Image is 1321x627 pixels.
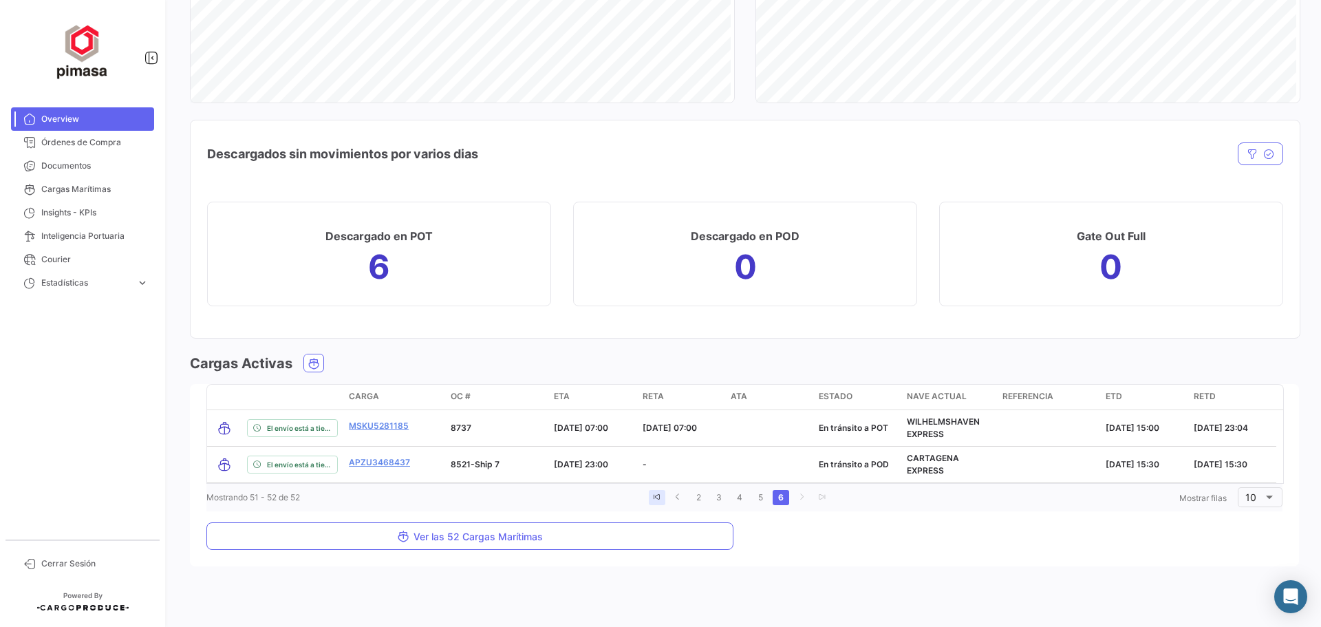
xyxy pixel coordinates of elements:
datatable-header-cell: ETD [1100,385,1188,410]
span: Referencia [1002,390,1053,403]
span: Documentos [41,160,149,172]
p: 8737 [451,422,543,434]
h1: 6 [368,256,390,278]
span: 10 [1245,491,1256,503]
a: Inteligencia Portuaria [11,224,154,248]
a: go to previous page [669,490,686,505]
a: 6 [773,490,789,505]
span: [DATE] 23:04 [1194,423,1248,433]
datatable-header-cell: OC # [445,385,548,410]
li: page 3 [709,486,729,509]
datatable-header-cell: Nave actual [901,385,996,410]
span: ETA [554,390,570,403]
span: En tránsito a POD [819,459,889,469]
span: Nave actual [907,390,967,403]
p: 8521-Ship 7 [451,458,543,471]
a: Overview [11,107,154,131]
span: [DATE] 23:00 [554,459,608,469]
h3: Descargado en POD [691,226,799,246]
span: El envío está a tiempo. [267,423,332,434]
span: Inteligencia Portuaria [41,230,149,242]
h1: 0 [1099,256,1122,278]
datatable-header-cell: delayStatus [241,385,343,410]
span: Cargas Marítimas [41,183,149,195]
a: go to first page [649,490,665,505]
span: OC # [451,390,471,403]
span: Insights - KPIs [41,206,149,219]
h1: 0 [734,256,757,278]
a: Insights - KPIs [11,201,154,224]
span: Estadísticas [41,277,131,289]
datatable-header-cell: RETD [1188,385,1276,410]
span: expand_more [136,277,149,289]
img: ff117959-d04a-4809-8d46-49844dc85631.png [48,17,117,85]
span: Órdenes de Compra [41,136,149,149]
span: - [643,459,647,469]
div: Abrir Intercom Messenger [1274,580,1307,613]
a: go to next page [793,490,810,505]
h3: Descargado en POT [325,226,433,246]
span: Cerrar Sesión [41,557,149,570]
span: Carga [349,390,379,403]
span: En tránsito a POT [819,423,888,433]
span: ATA [731,390,747,403]
span: [DATE] 07:00 [554,423,608,433]
span: [DATE] 15:00 [1106,423,1159,433]
span: Mostrar filas [1179,493,1227,503]
a: 2 [690,490,707,505]
datatable-header-cell: transportMode [207,385,241,410]
span: [DATE] 07:00 [643,423,697,433]
a: MSKU5281185 [349,420,409,432]
span: Ver las 52 Cargas Marítimas [397,531,543,542]
p: WILHELMSHAVEN EXPRESS [907,416,991,440]
li: page 4 [729,486,750,509]
a: Cargas Marítimas [11,178,154,201]
a: 5 [752,490,769,505]
span: [DATE] 15:30 [1106,459,1159,469]
li: page 5 [750,486,771,509]
datatable-header-cell: ETA [548,385,636,410]
span: RETA [643,390,664,403]
li: page 2 [688,486,709,509]
a: 3 [711,490,727,505]
a: go to last page [814,490,830,505]
p: CARTAGENA EXPRESS [907,452,991,477]
span: Estado [819,390,852,403]
button: Ocean [304,354,323,372]
datatable-header-cell: Carga [343,385,445,410]
datatable-header-cell: RETA [637,385,725,410]
h4: Descargados sin movimientos por varios dias [207,145,478,164]
span: Courier [41,253,149,266]
span: Mostrando 51 - 52 de 52 [206,492,300,502]
li: page 6 [771,486,791,509]
h3: Cargas Activas [190,354,292,373]
h3: Gate Out Full [1077,226,1146,246]
span: ETD [1106,390,1122,403]
a: Courier [11,248,154,271]
a: Documentos [11,154,154,178]
a: APZU3468437 [349,456,410,469]
a: Órdenes de Compra [11,131,154,154]
span: RETD [1194,390,1216,403]
span: [DATE] 15:30 [1194,459,1247,469]
datatable-header-cell: ATA [725,385,813,410]
button: Ver las 52 Cargas Marítimas [206,522,733,550]
span: El envío está a tiempo. [267,459,332,470]
a: 4 [731,490,748,505]
datatable-header-cell: Estado [813,385,901,410]
datatable-header-cell: Referencia [997,385,1100,410]
span: Overview [41,113,149,125]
